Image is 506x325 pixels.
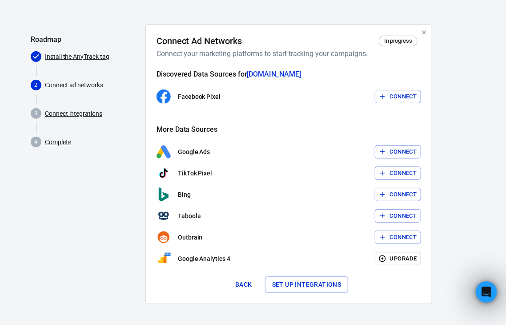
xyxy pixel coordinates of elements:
[375,167,422,180] button: Connect
[157,125,421,134] h5: More Data Sources
[178,233,203,242] p: Outbrain
[45,81,138,90] p: Connect ad networks
[31,35,138,44] h5: Roadmap
[45,109,102,118] a: Connect integrations
[45,52,109,61] a: Install the AnyTrack tag
[375,252,422,266] button: Upgrade
[247,70,301,78] span: [DOMAIN_NAME]
[178,211,201,221] p: Taboola
[375,209,422,223] button: Connect
[157,70,421,79] h5: Discovered Data Sources for
[157,48,418,59] h6: Connect your marketing platforms to start tracking your campaigns.
[178,190,191,199] p: Bing
[381,37,415,45] span: In progress
[35,139,38,145] text: 4
[178,254,230,264] p: Google Analytics 4
[375,231,422,244] button: Connect
[178,169,212,178] p: TikTok Pixel
[476,281,497,303] iframe: Intercom live chat
[35,110,38,117] text: 3
[375,145,422,159] button: Connect
[178,92,221,102] p: Facebook Pixel
[45,138,71,147] a: Complete
[229,276,258,293] button: Back
[375,90,422,104] button: Connect
[265,276,349,293] button: Set up integrations
[35,82,38,88] text: 2
[178,147,210,157] p: Google Ads
[375,188,422,202] button: Connect
[157,36,242,46] h4: Connect Ad Networks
